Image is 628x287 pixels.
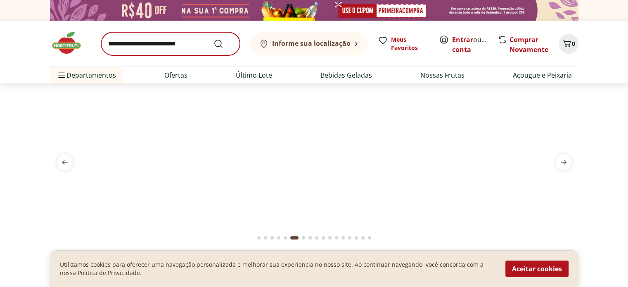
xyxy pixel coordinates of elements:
a: Nossas Frutas [420,70,464,80]
button: Go to page 9 from fs-carousel [313,228,320,248]
button: previous [50,154,80,171]
button: Submit Search [213,39,233,49]
button: Go to page 12 from fs-carousel [333,228,340,248]
button: Go to page 16 from fs-carousel [360,228,366,248]
p: Utilizamos cookies para oferecer uma navegação personalizada e melhorar sua experiencia no nosso ... [60,261,495,277]
button: Go to page 4 from fs-carousel [275,228,282,248]
b: Informe sua localização [272,39,351,48]
span: Meus Favoritos [391,36,429,52]
button: next [549,154,578,171]
a: Açougue e Peixaria [513,70,572,80]
a: Criar conta [452,35,498,54]
button: Aceitar cookies [505,261,569,277]
button: Go to page 1 from fs-carousel [256,228,262,248]
button: Informe sua localização [250,32,368,55]
button: Go to page 13 from fs-carousel [340,228,346,248]
button: Go to page 11 from fs-carousel [327,228,333,248]
a: Entrar [452,35,473,44]
input: search [101,32,240,55]
button: Current page from fs-carousel [289,228,300,248]
button: Carrinho [559,34,578,54]
span: 0 [572,40,575,47]
a: Bebidas Geladas [320,70,372,80]
a: Ofertas [164,70,187,80]
button: Go to page 2 from fs-carousel [262,228,269,248]
button: Go to page 14 from fs-carousel [346,228,353,248]
button: Go to page 3 from fs-carousel [269,228,275,248]
img: Hortifruti [50,31,91,55]
button: Go to page 15 from fs-carousel [353,228,360,248]
button: Go to page 7 from fs-carousel [300,228,307,248]
button: Go to page 10 from fs-carousel [320,228,327,248]
span: Departamentos [57,65,116,85]
a: Meus Favoritos [378,36,429,52]
button: Menu [57,65,66,85]
span: ou [452,35,489,55]
a: Comprar Novamente [510,35,548,54]
button: Go to page 17 from fs-carousel [366,228,373,248]
a: Último Lote [236,70,272,80]
button: Go to page 5 from fs-carousel [282,228,289,248]
button: Go to page 8 from fs-carousel [307,228,313,248]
